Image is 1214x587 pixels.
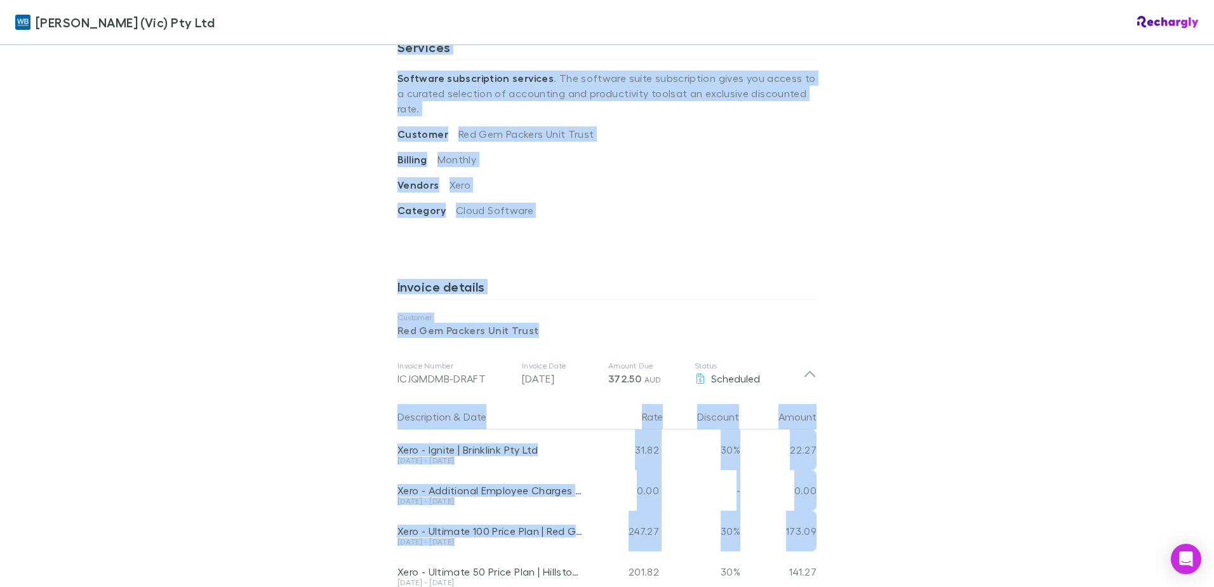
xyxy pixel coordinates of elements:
[397,72,554,84] strong: Software subscription services
[397,153,437,166] span: Billing
[397,179,450,191] span: Vendors
[1171,544,1201,574] div: Open Intercom Messenger
[397,484,583,497] div: Xero - Additional Employee Charges over 100 | Red Gem Packers Unit Trust
[695,361,803,371] p: Status
[664,511,740,551] div: 30%
[740,470,817,511] div: 0.00
[397,279,817,299] h3: Invoice details
[387,348,827,399] div: Invoice NumberICJQMDMB-DRAFTInvoice Date[DATE]Amount Due372.50 AUDStatusScheduled
[397,204,456,217] span: Category
[608,361,684,371] p: Amount Due
[397,457,583,464] div: [DATE] - [DATE]
[397,39,817,60] h3: Services
[1137,16,1199,29] img: Rechargly Logo
[664,470,740,511] div: -
[740,511,817,551] div: 173.09
[437,153,477,165] span: Monthly
[397,60,817,126] p: . The software suite subscription gives you access to a curated selection of accounting and produ...
[397,313,817,323] p: Customer
[397,371,512,386] div: ICJQMDMB-DRAFT
[397,404,583,429] div: &
[397,565,583,578] div: Xero - Ultimate 50 Price Plan | Hillston Farms Partnership
[608,372,641,385] span: 372.50
[397,361,512,371] p: Invoice Number
[464,404,486,429] button: Date
[450,179,470,191] span: Xero
[522,371,598,386] p: [DATE]
[397,404,451,429] button: Description
[644,375,662,384] span: AUD
[397,323,817,338] p: Red Gem Packers Unit Trust
[456,204,533,216] span: Cloud Software
[664,429,740,470] div: 30%
[397,579,583,586] div: [DATE] - [DATE]
[458,128,594,140] span: Red Gem Packers Unit Trust
[588,511,664,551] div: 247.27
[522,361,598,371] p: Invoice Date
[397,525,583,537] div: Xero - Ultimate 100 Price Plan | Red Gem Packers Unit Trust
[588,429,664,470] div: 31.82
[588,470,664,511] div: 0.00
[15,15,30,30] img: William Buck (Vic) Pty Ltd's Logo
[711,372,760,384] span: Scheduled
[397,497,583,505] div: [DATE] - [DATE]
[397,128,458,140] span: Customer
[36,13,215,32] span: [PERSON_NAME] (Vic) Pty Ltd
[740,429,817,470] div: 22.27
[397,538,583,546] div: [DATE] - [DATE]
[397,443,583,456] div: Xero - Ignite | Brinklink Pty Ltd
